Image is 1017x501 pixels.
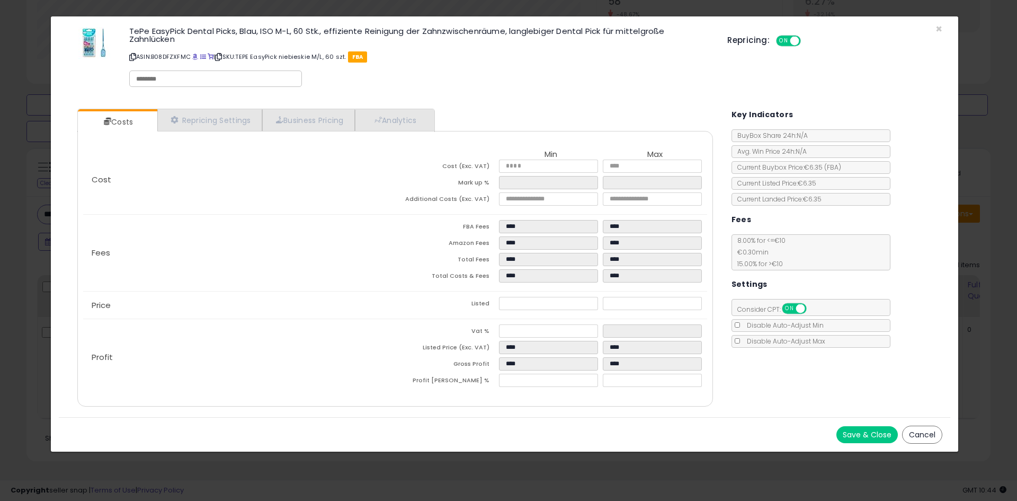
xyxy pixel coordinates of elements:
th: Max [603,150,707,160]
a: Repricing Settings [157,109,262,131]
th: Min [499,150,603,160]
td: Gross Profit [395,357,499,374]
a: All offer listings [200,52,206,61]
span: Avg. Win Price 24h: N/A [732,147,807,156]
a: BuyBox page [192,52,198,61]
span: 15.00 % for > €10 [732,259,783,268]
td: Listed [395,297,499,313]
p: Profit [83,353,395,362]
p: Price [83,301,395,310]
span: Disable Auto-Adjust Min [742,321,824,330]
td: Vat % [395,324,499,341]
span: Disable Auto-Adjust Max [742,337,825,346]
h3: TePe EasyPick Dental Picks, Blau, ISO M-L, 60 Stk., effiziente Reinigung der Zahnzwischenräume, l... [129,27,711,43]
span: €0.30 min [732,248,769,257]
span: Current Landed Price: €6.35 [732,195,822,204]
td: Mark up % [395,176,499,192]
span: FBA [348,51,368,63]
span: Current Listed Price: €6.35 [732,179,816,188]
h5: Settings [731,278,768,291]
a: Your listing only [208,52,213,61]
p: Fees [83,249,395,257]
a: Analytics [355,109,433,131]
td: Amazon Fees [395,236,499,253]
h5: Key Indicators [731,108,793,121]
span: ON [783,304,796,313]
td: Profit [PERSON_NAME] % [395,374,499,390]
span: OFF [799,37,816,46]
h5: Fees [731,213,752,226]
h5: Repricing: [727,36,770,45]
button: Save & Close [836,426,898,443]
td: Total Costs & Fees [395,269,499,286]
img: 41GKHbGik0L._SL60_.jpg [78,27,110,59]
span: 8.00 % for <= €10 [732,236,786,268]
td: Cost (Exc. VAT) [395,160,499,176]
span: €6.35 [804,163,841,172]
td: Listed Price (Exc. VAT) [395,341,499,357]
span: × [935,21,942,37]
span: OFF [805,304,822,313]
span: BuyBox Share 24h: N/A [732,131,808,140]
span: Current Buybox Price: [732,163,841,172]
button: Cancel [902,426,942,444]
span: ( FBA ) [824,163,841,172]
span: ON [777,37,790,46]
p: ASIN: B08DFZXFMC | SKU: TEPE EasyPick niebieskie M/L, 60 szt. [129,48,711,65]
a: Costs [78,111,156,133]
p: Cost [83,175,395,184]
td: Additional Costs (Exc. VAT) [395,192,499,209]
span: Consider CPT: [732,305,820,314]
a: Business Pricing [262,109,355,131]
td: Total Fees [395,253,499,269]
td: FBA Fees [395,220,499,236]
